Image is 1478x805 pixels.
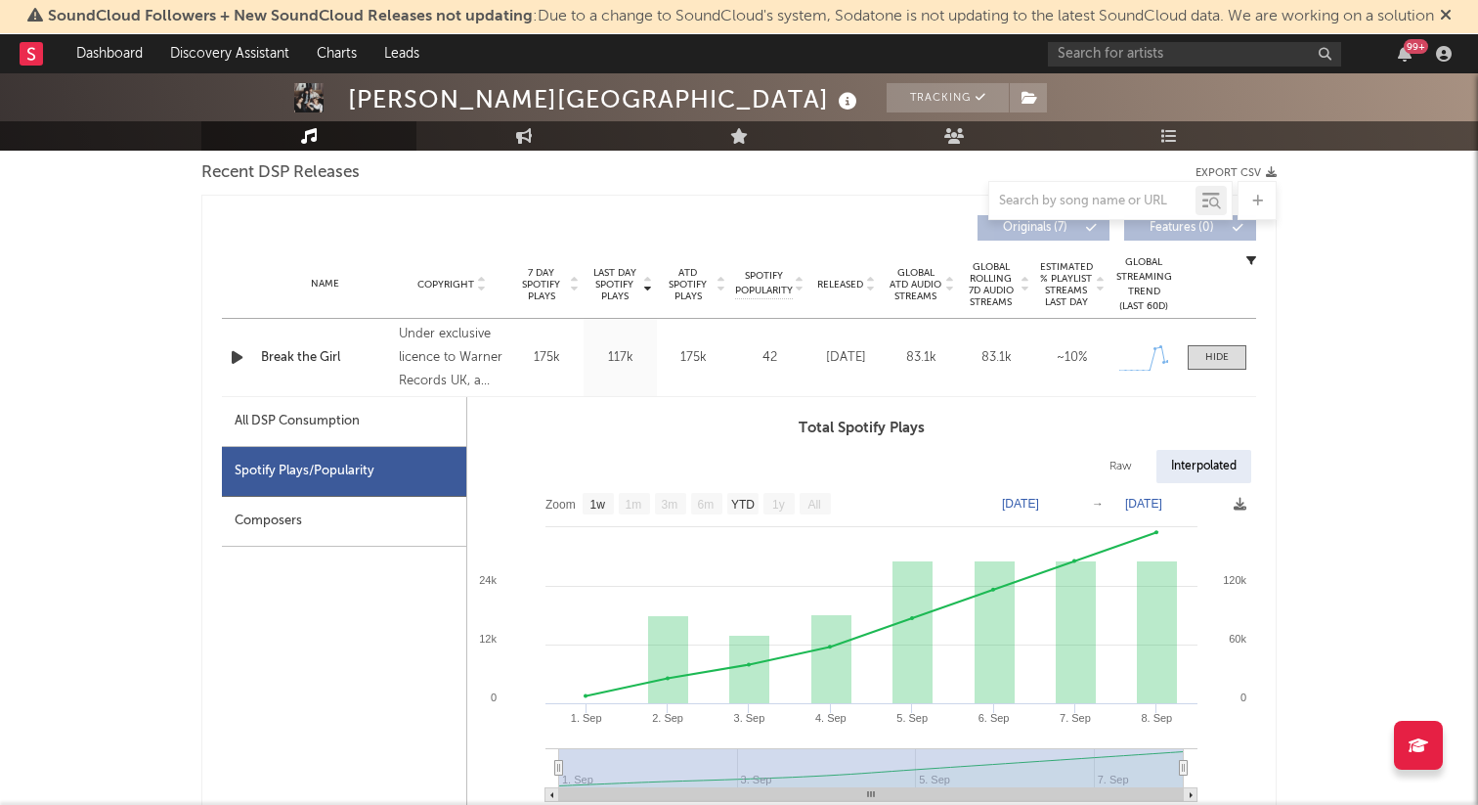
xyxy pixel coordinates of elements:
[964,348,1029,368] div: 83.1k
[1060,712,1091,724] text: 7. Sep
[63,34,156,73] a: Dashboard
[698,498,715,512] text: 6m
[201,161,360,185] span: Recent DSP Releases
[735,348,804,368] div: 42
[1223,574,1246,586] text: 120k
[156,34,303,73] a: Discovery Assistant
[1002,497,1039,511] text: [DATE]
[964,261,1018,308] span: Global Rolling 7D Audio Streams
[222,397,466,447] div: All DSP Consumption
[889,348,954,368] div: 83.1k
[1124,215,1256,241] button: Features(0)
[1039,348,1105,368] div: ~ 10 %
[417,279,474,291] span: Copyright
[370,34,433,73] a: Leads
[571,712,602,724] text: 1. Sep
[1156,450,1251,483] div: Interpolated
[1048,42,1341,67] input: Search for artists
[626,498,642,512] text: 1m
[48,9,1434,24] span: : Due to a change to SoundCloud's system, Sodatone is not updating to the latest SoundCloud data....
[815,712,847,724] text: 4. Sep
[817,279,863,291] span: Released
[1114,255,1173,314] div: Global Streaming Trend (Last 60D)
[467,417,1256,440] h3: Total Spotify Plays
[515,267,567,302] span: 7 Day Spotify Plays
[978,215,1109,241] button: Originals(7)
[491,692,497,703] text: 0
[1137,222,1227,234] span: Features ( 0 )
[235,410,360,433] div: All DSP Consumption
[545,498,576,512] text: Zoom
[1404,39,1428,54] div: 99 +
[807,498,820,512] text: All
[662,348,725,368] div: 175k
[1092,497,1104,511] text: →
[662,498,678,512] text: 3m
[652,712,683,724] text: 2. Sep
[222,447,466,497] div: Spotify Plays/Popularity
[813,348,879,368] div: [DATE]
[1095,450,1147,483] div: Raw
[978,712,1010,724] text: 6. Sep
[348,83,862,115] div: [PERSON_NAME][GEOGRAPHIC_DATA]
[261,277,389,291] div: Name
[1141,712,1172,724] text: 8. Sep
[303,34,370,73] a: Charts
[1398,46,1412,62] button: 99+
[1229,633,1246,645] text: 60k
[261,348,389,368] a: Break the Girl
[479,574,497,586] text: 24k
[1440,9,1452,24] span: Dismiss
[1240,692,1246,703] text: 0
[990,222,1080,234] span: Originals ( 7 )
[515,348,579,368] div: 175k
[1195,167,1277,179] button: Export CSV
[662,267,714,302] span: ATD Spotify Plays
[734,712,765,724] text: 3. Sep
[399,323,505,393] div: Under exclusive licence to Warner Records UK, a division of Warner Music UK Limited, © 2025 Fox R...
[1125,497,1162,511] text: [DATE]
[590,498,606,512] text: 1w
[588,348,652,368] div: 117k
[479,633,497,645] text: 12k
[735,269,793,298] span: Spotify Popularity
[1039,261,1093,308] span: Estimated % Playlist Streams Last Day
[887,83,1009,112] button: Tracking
[731,498,755,512] text: YTD
[48,9,533,24] span: SoundCloud Followers + New SoundCloud Releases not updating
[896,712,928,724] text: 5. Sep
[588,267,640,302] span: Last Day Spotify Plays
[772,498,785,512] text: 1y
[889,267,942,302] span: Global ATD Audio Streams
[989,194,1195,209] input: Search by song name or URL
[222,497,466,547] div: Composers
